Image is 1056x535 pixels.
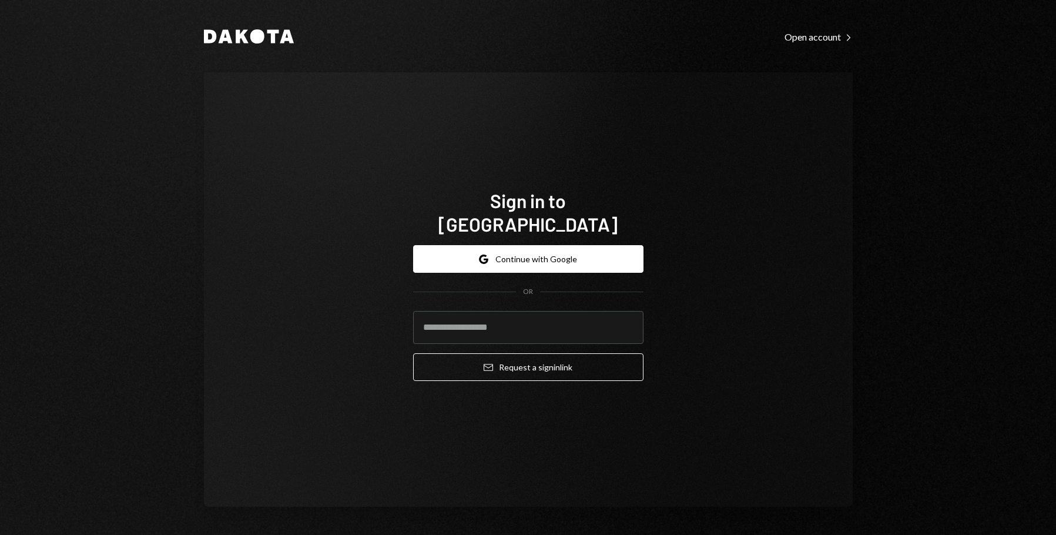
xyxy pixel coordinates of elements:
h1: Sign in to [GEOGRAPHIC_DATA] [413,189,643,236]
a: Open account [785,30,853,43]
button: Continue with Google [413,245,643,273]
div: Open account [785,31,853,43]
div: OR [523,287,533,297]
button: Request a signinlink [413,353,643,381]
